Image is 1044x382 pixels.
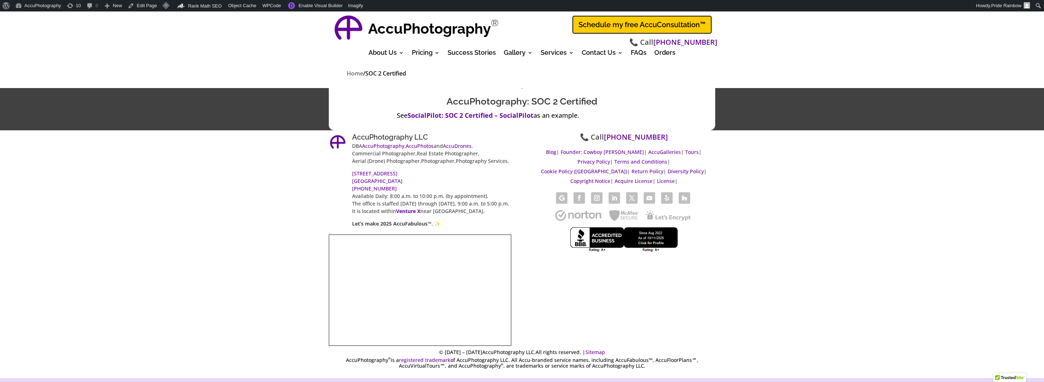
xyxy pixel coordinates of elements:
span: | [668,168,707,175]
span: | [648,149,684,156]
span: | [685,149,702,156]
a: Blog [546,149,556,156]
a: Follow on X [626,192,638,204]
span: Rank Math SEO [188,3,222,9]
img: AccuPhotography Logo [329,134,347,152]
img: norton [555,210,602,221]
a: Schedule my free AccuConsultation™ [572,16,712,34]
a: About Us [369,50,404,58]
span: | [577,158,613,166]
a: SocialPilot: SOC 2 Certified – SocialPilot [408,111,533,120]
a: Gallery [504,50,533,58]
a: FAQs [631,50,647,58]
p: See as an example. [397,111,647,120]
sup: Registered Trademark [491,18,499,28]
strong: AccuPhotography [368,20,491,37]
span: 📞 Call [580,132,668,142]
nav: breadcrumbs [347,69,697,78]
span: | [614,158,670,166]
span: AccuPhotography: SOC 2 Certified [447,96,597,107]
a: License [657,178,675,185]
a: [STREET_ADDRESS] [352,170,397,178]
a: Tours [685,149,699,156]
a: Follow on Houzz [679,192,690,204]
a: Privacy Policy [577,158,610,166]
a: Contact Us [582,50,623,58]
a: AccuPhotos [406,142,434,150]
iframe: AccuPhotography [329,235,436,342]
a: Success Stories [448,50,496,58]
p: . ✨ [352,220,511,227]
a: [PHONE_NUMBER] [352,185,397,193]
a: Copyright Notice [570,178,610,185]
span: SOC 2 Certified [365,69,406,77]
a: Terms and Conditions [614,158,667,166]
a: Follow on Instagram [591,192,603,204]
a: Acquire License [615,178,653,185]
span: Photography Services. [456,158,509,164]
p: Available Daily: 8:00 a.m. to 10:00 p.m. (by appointment). The office is staffed [DATE] through [... [352,170,511,220]
span: / [363,69,365,77]
a: Home [347,69,363,78]
a: [PHONE_NUMBER] [653,37,717,48]
a: Cookie Policy ([GEOGRAPHIC_DATA]) [541,168,627,175]
a: Return Policy [631,168,663,175]
a: Follow on LinkedIn [609,192,620,204]
span: | [561,149,647,156]
a: AccuDrones [443,142,472,150]
sup: ® [388,356,391,360]
a: Follow on Yelp [661,192,673,204]
a: AccuGalleries [648,149,681,156]
img: AccuPhotography [332,13,365,45]
span: Pride Rainbow [991,3,1021,8]
p: DBA , and . Commercial Photographer, Photographer, [352,142,511,170]
a: Pricing [412,50,440,58]
strong: Let’s make 2025 AccuFabulous™ [352,220,431,227]
span: AccuPhotography LLC. [482,349,536,356]
img: Let's Encrypt [646,210,691,221]
a: Sitemap [585,349,605,356]
a: [GEOGRAPHIC_DATA] [352,178,403,185]
span: 📞 Call [629,37,717,48]
span: Aerial (Drone) Photographer, [352,158,421,164]
img: Avatar of pride rainbow [1024,2,1030,9]
a: AccuPhotography LLC [352,133,428,141]
span: | [631,168,666,175]
a: Follow on Facebook [574,192,585,204]
span: | [546,149,559,156]
a: AccuPhotography [362,142,404,150]
span: | [570,178,613,185]
span: All rights reserved. | [536,349,585,356]
a: [PHONE_NUMBER] [604,132,668,142]
span: Real Estate Photographer, [417,150,479,157]
span: | [615,178,655,185]
a: Follow on Google [556,192,567,204]
a: Venture X [396,208,420,215]
a: Services [541,50,574,58]
sup: ® [501,362,503,366]
span: | [657,178,678,185]
span: © [DATE] – [DATE] [439,349,482,356]
span: | [541,168,630,175]
p: AccuPhotography is a of AccuPhotography LLC. All Accu-branded service names, including AccuFabulo... [329,357,715,369]
a: Orders [654,50,675,58]
img: Better Business Bureau Accredited Business [570,227,678,252]
a: AccuPhotography Logo - Professional Real Estate Photography and Media Services in Dallas, Texas [332,13,365,45]
a: Follow on Youtube [644,192,655,204]
img: McAfee SECURE [609,210,639,221]
a: Diversity Policy [668,168,704,175]
a: registered trademark [399,357,450,364]
a: Founder: Cowboy [PERSON_NAME] [561,149,644,156]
